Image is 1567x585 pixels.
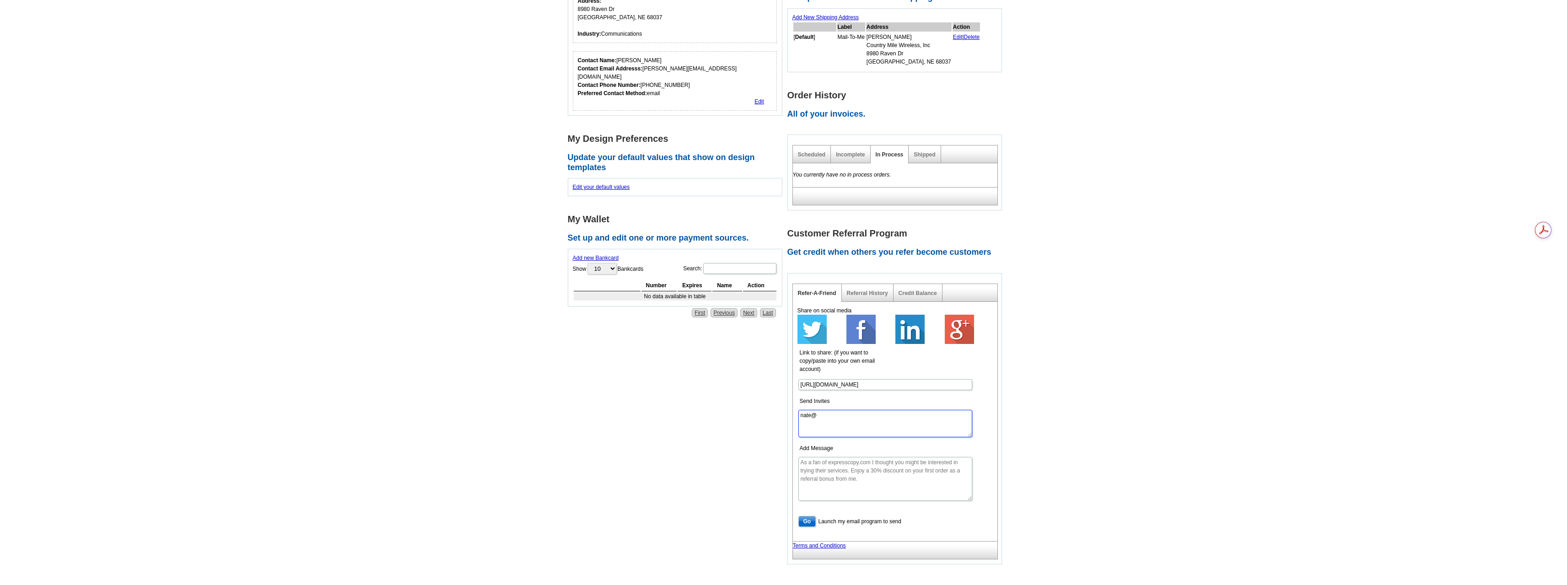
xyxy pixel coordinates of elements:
strong: Contact Phone Number: [578,82,641,88]
input: Search: [703,263,776,274]
strong: Contact Email Addresss: [578,65,643,72]
th: Expires [678,280,711,291]
a: In Process [876,151,904,158]
strong: Industry: [578,31,601,37]
a: First [692,308,708,317]
a: Shipped [914,151,935,158]
iframe: LiveChat chat widget [1384,372,1567,585]
a: Refer-A-Friend [798,290,836,296]
img: twitter-64.png [797,315,827,344]
img: linkedin-64.png [895,315,925,344]
a: Scheduled [798,151,826,158]
td: No data available in table [574,292,776,301]
a: Add New Shipping Address [792,14,859,21]
th: Number [641,280,677,291]
select: ShowBankcards [587,263,617,274]
a: Terms and Conditions [793,542,846,549]
strong: Preferred Contact Method: [578,90,647,97]
a: Credit Balance [899,290,937,296]
em: You currently have no in process orders. [793,172,891,178]
h1: Order History [787,91,1007,100]
th: Name [712,280,742,291]
div: Who should we contact regarding order issues? [573,51,777,111]
a: Edit your default values [573,184,630,190]
h2: All of your invoices. [787,109,1007,119]
h1: My Design Preferences [568,134,787,144]
h1: My Wallet [568,215,787,224]
th: Action [953,22,980,32]
td: [PERSON_NAME] Country Mile Wireless, Inc 8980 Raven Dr [GEOGRAPHIC_DATA], NE 68037 [866,32,952,66]
img: google-plus-64.png [945,315,974,344]
h1: Customer Referral Program [787,229,1007,238]
label: Launch my email program to send [819,517,901,526]
label: Link to share: (if you want to copy/paste into your own email account) [800,349,882,373]
a: Delete [964,34,980,40]
a: Edit [754,98,764,105]
th: Label [837,22,865,32]
td: | [953,32,980,66]
h2: Set up and edit one or more payment sources. [568,233,787,243]
strong: Contact Name: [578,57,617,64]
label: Add Message [800,444,882,452]
a: Next [740,308,757,317]
div: [PERSON_NAME] [PERSON_NAME][EMAIL_ADDRESS][DOMAIN_NAME] [PHONE_NUMBER] email [578,56,772,97]
th: Action [743,280,776,291]
h2: Get credit when others you refer become customers [787,247,1007,258]
h2: Update your default values that show on design templates [568,153,787,172]
label: Search: [683,262,777,275]
a: Edit [953,34,963,40]
td: Mail-To-Me [837,32,865,66]
b: Default [795,34,814,40]
a: Add new Bankcard [573,255,619,261]
a: Previous [711,308,738,317]
span: Share on social media [797,307,852,314]
label: Send Invites [800,397,882,405]
img: facebook-64.png [846,315,876,344]
a: Last [760,308,776,317]
input: Go [798,516,816,527]
label: Show Bankcards [573,262,644,275]
a: Incomplete [836,151,865,158]
a: Referral History [847,290,888,296]
th: Address [866,22,952,32]
td: [ ] [793,32,836,66]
